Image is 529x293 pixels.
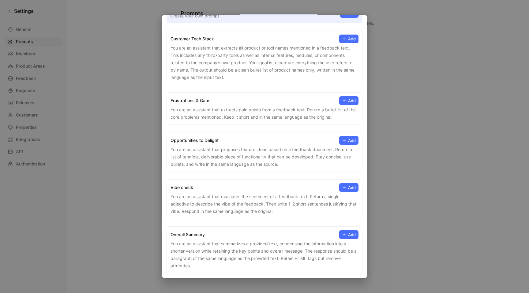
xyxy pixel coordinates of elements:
button: Add [339,136,358,145]
p: Create your own prompt [170,12,219,20]
p: You are an assistant that proposes feature ideas based on a feedback document. Return a list of t... [171,146,358,168]
p: You are an assistant that extracts pain points from a feedback text. Return a bullet list of the ... [171,106,358,121]
h3: Opportunities to Delight [171,137,219,143]
h3: Overall Summary [171,232,205,238]
h3: Customer Tech Stack [171,36,214,42]
p: You are an assistant that extracts all product or tool names mentioned in a feedback text. This i... [171,44,358,81]
p: You are an assistant that evaluates the sentiment of a feedback text. Return a single adjective t... [171,193,358,215]
button: Add [339,230,358,239]
button: Add [339,96,358,105]
button: Add [339,35,358,43]
h3: Frustrations & Gaps [171,98,211,104]
p: You are an assistant that summarizes a provided text, condensing the information into a shorter v... [171,240,358,269]
h3: Vibe check [171,184,193,191]
button: Add [339,183,358,192]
